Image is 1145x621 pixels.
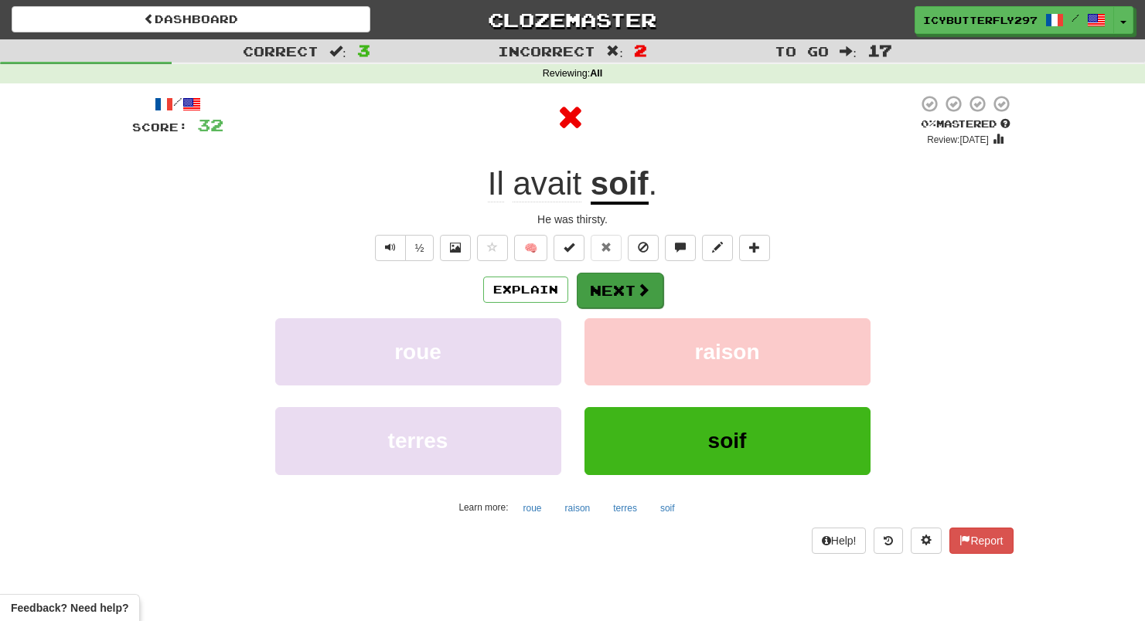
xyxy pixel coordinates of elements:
div: Mastered [918,117,1014,131]
button: raison [584,318,871,385]
a: IcyButterfly2973 / [915,6,1114,34]
span: To go [775,43,829,59]
button: ½ [405,235,434,261]
a: Clozemaster [394,6,752,33]
a: Dashboard [12,6,370,32]
span: avait [513,165,581,202]
small: Learn more: [458,502,508,513]
span: 2 [634,41,647,59]
button: Add to collection (alt+a) [739,235,770,261]
span: Score: [132,120,188,134]
div: Text-to-speech controls [372,235,434,261]
button: 🧠 [514,235,547,261]
span: 3 [357,41,370,59]
button: soif [584,407,871,474]
button: raison [557,497,599,520]
span: terres [388,429,448,453]
button: terres [275,407,561,474]
button: Explain [483,277,568,303]
button: Round history (alt+y) [874,528,903,554]
div: He was thirsty. [132,212,1014,227]
button: Set this sentence to 100% Mastered (alt+m) [554,235,584,261]
span: : [329,45,346,58]
span: . [649,165,658,202]
button: Help! [812,528,867,554]
button: Show image (alt+x) [440,235,471,261]
span: 32 [197,115,223,134]
span: 0 % [921,117,936,130]
small: Review: [DATE] [927,134,989,145]
button: roue [515,497,550,520]
span: raison [694,340,759,364]
span: roue [394,340,441,364]
button: Play sentence audio (ctl+space) [375,235,406,261]
button: Edit sentence (alt+d) [702,235,733,261]
span: Incorrect [498,43,595,59]
span: : [606,45,623,58]
button: soif [652,497,683,520]
u: soif [591,165,649,205]
span: soif [708,429,747,453]
span: / [1072,12,1079,23]
button: Report [949,528,1013,554]
strong: All [590,68,602,79]
button: roue [275,318,561,385]
button: Favorite sentence (alt+f) [477,235,508,261]
button: Discuss sentence (alt+u) [665,235,696,261]
span: Il [488,165,504,202]
button: Reset to 0% Mastered (alt+r) [591,235,622,261]
span: Open feedback widget [11,600,128,616]
span: Correct [243,43,319,59]
span: 17 [867,41,892,59]
div: / [132,94,223,114]
button: Next [577,273,663,308]
button: Ignore sentence (alt+i) [628,235,659,261]
span: : [840,45,857,58]
span: IcyButterfly2973 [923,13,1038,27]
button: terres [605,497,646,520]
